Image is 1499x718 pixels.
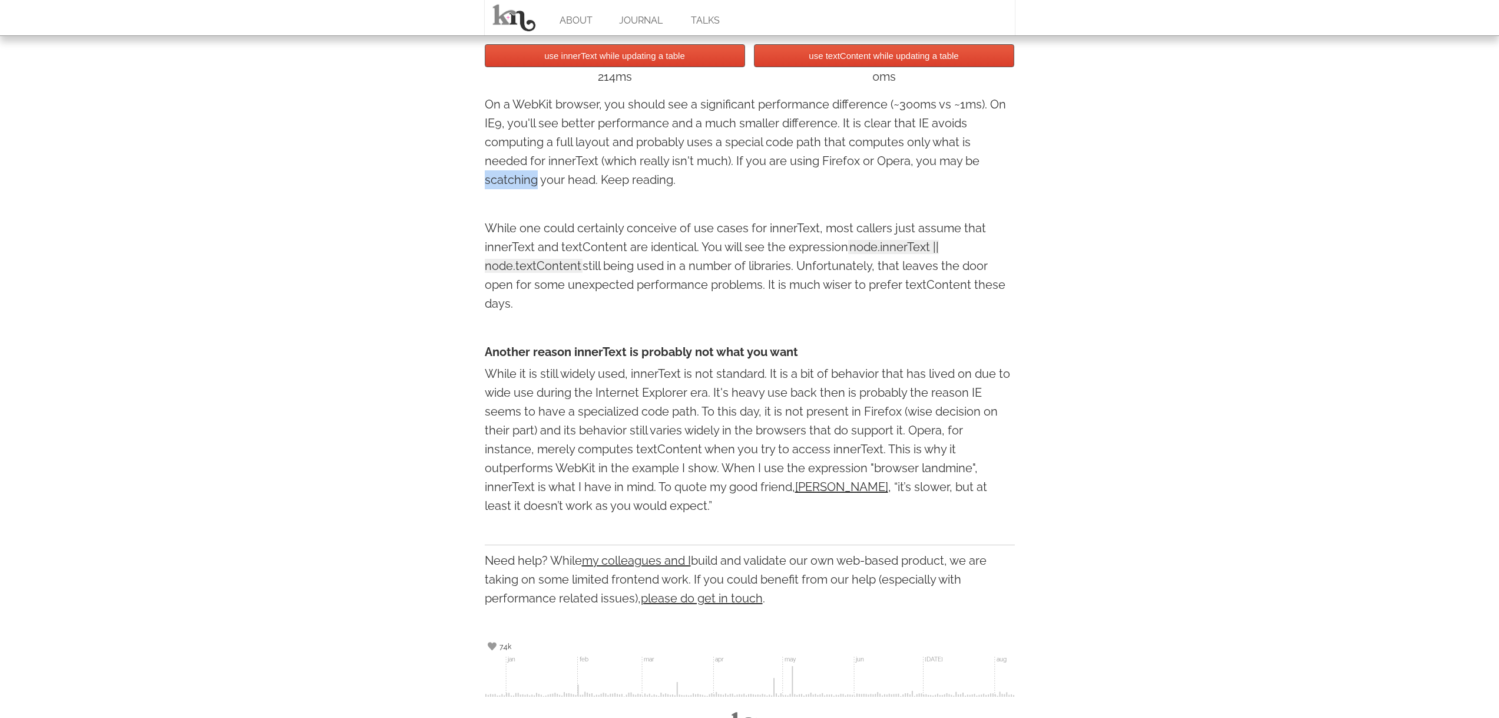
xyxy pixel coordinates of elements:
text: jan [507,656,515,663]
text: mar [644,656,654,663]
text: apr [715,656,724,663]
text: aug [996,656,1006,663]
div: 7.4k [499,638,511,656]
text: feb [579,656,588,663]
p: While one could certainly conceive of use cases for innerText, most callers just assume that inne... [485,219,1015,313]
h4: Another reason innerText is probably not what you want [485,342,1015,361]
p: While it is still widely used, innerText is not standard. It is a bit of behavior that has lived ... [485,364,1015,515]
a: please do get in touch [641,591,763,605]
div: 7.4k people somewhere on the internet appreciated this [485,638,514,656]
a: my colleagues and I [582,554,691,568]
div: 0ms [754,67,1014,86]
text: jun [855,656,864,663]
p: On a WebKit browser, you should see a significant performance difference (~300ms vs ~1ms). On IE9... [485,95,1015,189]
text: may [784,656,796,663]
span: node.innerText || node.textContent [485,240,939,273]
div: Need help? While build and validate our own web-based product, we are taking on some limited fron... [485,545,1015,608]
text: [DATE] [925,656,943,663]
div: 214ms [485,67,745,86]
a: [PERSON_NAME] [795,480,888,494]
button: use innerText while updating a table [485,44,745,67]
button: use textContent while updating a table [754,44,1014,67]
